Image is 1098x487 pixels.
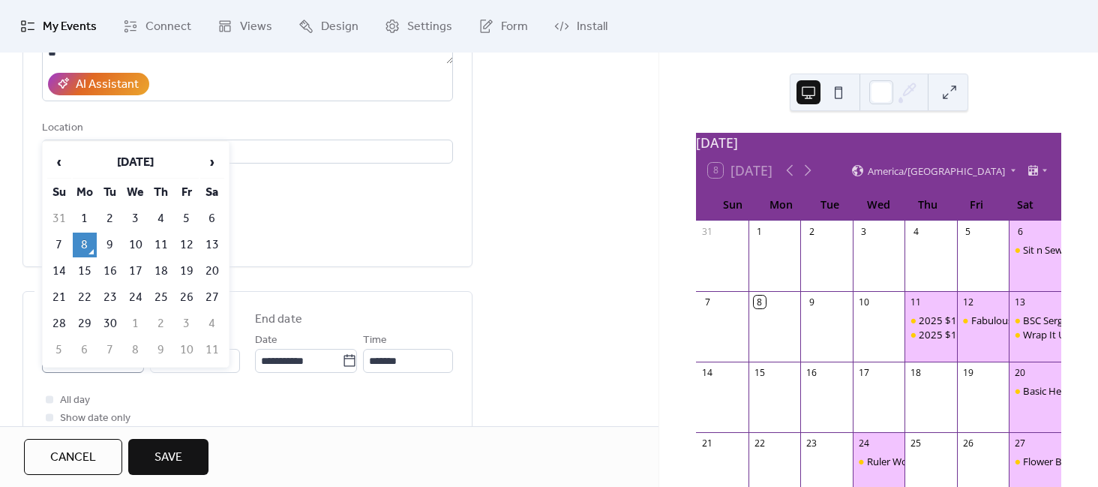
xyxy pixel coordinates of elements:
[577,18,607,36] span: Install
[47,311,71,336] td: 28
[910,225,922,238] div: 4
[124,180,148,205] th: We
[149,206,173,231] td: 4
[501,18,528,36] span: Form
[467,6,539,47] a: Form
[47,206,71,231] td: 31
[240,18,272,36] span: Views
[858,296,871,308] div: 10
[407,18,452,36] span: Settings
[962,225,975,238] div: 5
[962,296,975,308] div: 12
[73,285,97,310] td: 22
[175,311,199,336] td: 3
[24,439,122,475] button: Cancel
[73,206,97,231] td: 1
[754,296,766,308] div: 8
[952,189,1000,220] div: Fri
[47,285,71,310] td: 21
[757,189,805,220] div: Mon
[175,259,199,284] td: 19
[42,119,450,137] div: Location
[543,6,619,47] a: Install
[76,76,139,94] div: AI Assistant
[1000,189,1049,220] div: Sat
[701,296,714,308] div: 7
[149,233,173,257] td: 11
[1014,437,1027,449] div: 27
[754,225,766,238] div: 1
[805,296,818,308] div: 9
[73,180,97,205] th: Mo
[200,180,224,205] th: Sa
[48,147,70,177] span: ‹
[805,225,818,238] div: 2
[9,6,108,47] a: My Events
[149,311,173,336] td: 2
[287,6,370,47] a: Design
[904,328,957,341] div: 2025 $15 Sampler Month 5 - Sept 11 2:00 (PM Session)
[149,338,173,362] td: 9
[201,147,223,177] span: ›
[200,206,224,231] td: 6
[43,18,97,36] span: My Events
[1014,366,1027,379] div: 20
[98,285,122,310] td: 23
[200,259,224,284] td: 20
[98,206,122,231] td: 2
[124,233,148,257] td: 10
[112,6,202,47] a: Connect
[363,332,387,350] span: Time
[200,338,224,362] td: 11
[1014,225,1027,238] div: 6
[175,285,199,310] td: 26
[903,189,952,220] div: Thu
[701,437,714,449] div: 21
[47,259,71,284] td: 14
[868,166,1005,176] span: America/[GEOGRAPHIC_DATA]
[754,437,766,449] div: 22
[149,180,173,205] th: Th
[754,366,766,379] div: 15
[60,410,130,428] span: Show date only
[98,233,122,257] td: 9
[854,189,903,220] div: Wed
[957,314,1009,327] div: Fabulous Fridays W/Dyann Sept 12 10:30 - 3:30
[200,285,224,310] td: 27
[805,366,818,379] div: 16
[98,259,122,284] td: 16
[805,189,854,220] div: Tue
[149,259,173,284] td: 18
[145,18,191,36] span: Connect
[805,437,818,449] div: 23
[60,392,90,410] span: All day
[47,180,71,205] th: Su
[98,311,122,336] td: 30
[708,189,757,220] div: Sun
[98,338,122,362] td: 7
[73,146,199,179] th: [DATE]
[175,180,199,205] th: Fr
[128,439,208,475] button: Save
[50,449,96,467] span: Cancel
[858,437,871,449] div: 24
[98,180,122,205] th: Tu
[200,233,224,257] td: 13
[73,338,97,362] td: 6
[910,296,922,308] div: 11
[910,366,922,379] div: 18
[149,285,173,310] td: 25
[701,225,714,238] div: 31
[124,206,148,231] td: 3
[962,437,975,449] div: 26
[1009,455,1061,468] div: Flower Box Club Kickoff Sept 27 10:30 - 12:30
[696,133,1061,152] div: [DATE]
[1014,296,1027,308] div: 13
[1009,314,1061,327] div: BSC Serger Club - Sept 13 10:30 - 12:30
[255,332,277,350] span: Date
[154,449,182,467] span: Save
[175,338,199,362] td: 10
[124,311,148,336] td: 1
[910,437,922,449] div: 25
[206,6,283,47] a: Views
